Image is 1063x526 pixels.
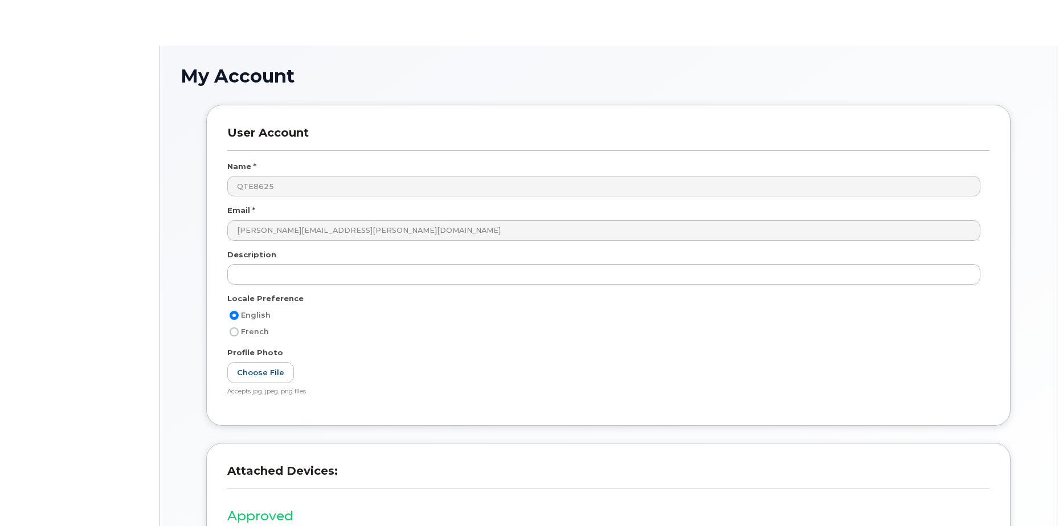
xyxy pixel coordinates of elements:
label: Locale Preference [227,293,304,304]
label: Email * [227,205,255,216]
span: French [241,327,269,336]
h3: User Account [227,126,990,150]
div: Accepts jpg, jpeg, png files [227,388,980,396]
label: Profile Photo [227,347,283,358]
label: Choose File [227,362,294,383]
h1: My Account [181,66,1036,86]
input: English [230,311,239,320]
input: French [230,327,239,336]
label: Name * [227,161,256,172]
span: English [241,311,271,319]
h3: Attached Devices: [227,464,990,488]
h3: Approved [227,509,990,523]
label: Description [227,249,276,260]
